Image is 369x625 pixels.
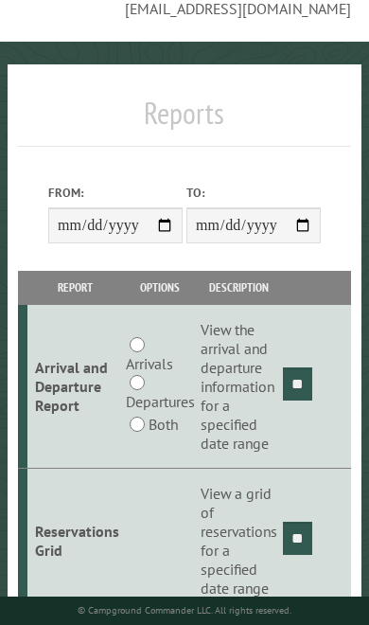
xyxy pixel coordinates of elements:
[149,413,178,436] label: Both
[198,469,280,614] td: View a grid of reservations for a specified date range
[126,352,173,375] label: Arrivals
[18,95,350,147] h1: Reports
[186,184,321,202] label: To:
[27,305,122,469] td: Arrival and Departure Report
[48,184,183,202] label: From:
[198,271,280,304] th: Description
[78,604,291,616] small: © Campground Commander LLC. All rights reserved.
[27,271,122,304] th: Report
[126,390,195,413] label: Departures
[198,305,280,469] td: View the arrival and departure information for a specified date range
[27,469,122,614] td: Reservations Grid
[122,271,197,304] th: Options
